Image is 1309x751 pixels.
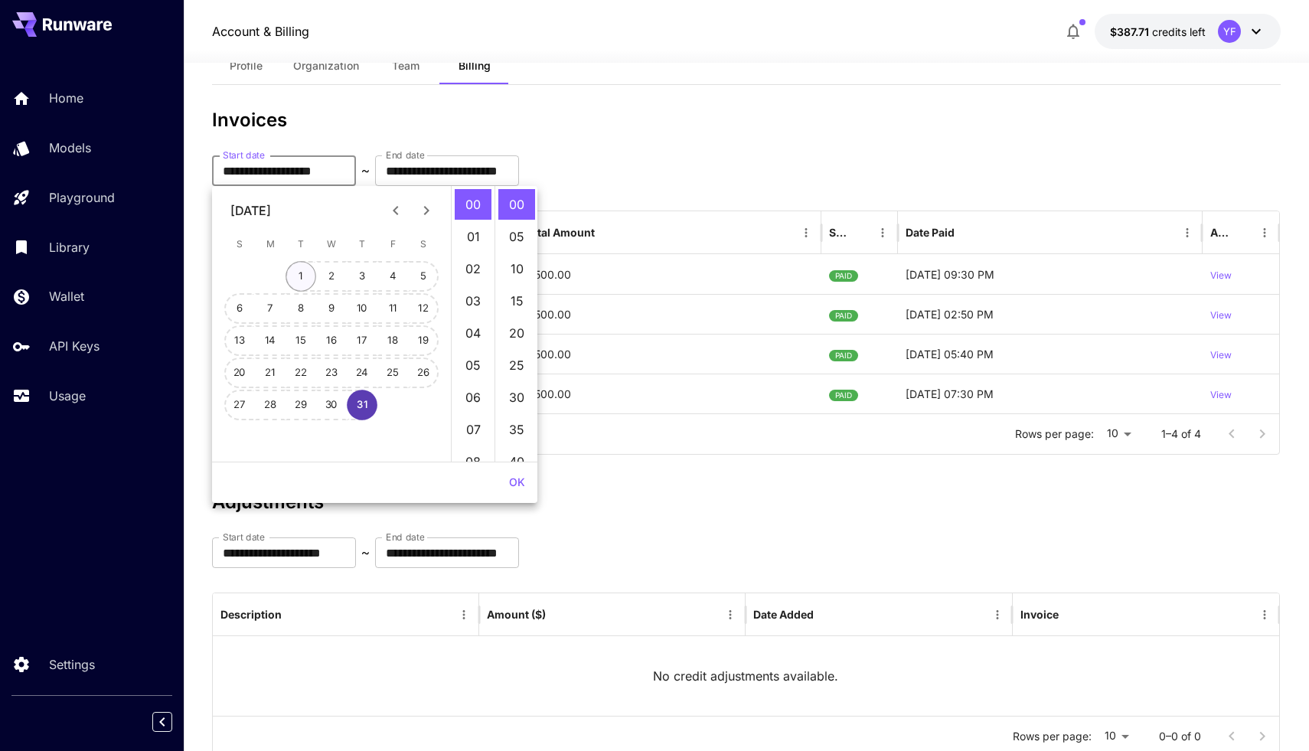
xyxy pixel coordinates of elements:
[230,59,263,73] span: Profile
[829,336,858,375] span: PAID
[1210,388,1232,403] p: View
[152,712,172,732] button: Collapse sidebar
[318,229,345,260] span: Wednesday
[455,253,491,284] li: 2 hours
[1095,14,1281,49] button: $387.71381YF
[408,293,439,324] button: 12
[898,294,1203,334] div: 21-08-2025 02:50 PM
[1254,222,1275,243] button: Menu
[347,325,377,356] button: 17
[829,226,849,239] div: Status
[286,293,316,324] button: 8
[498,382,535,413] li: 30 minutes
[224,293,255,324] button: 6
[286,390,316,420] button: 29
[49,655,95,674] p: Settings
[1161,426,1201,442] p: 1–4 of 4
[850,222,872,243] button: Sort
[224,390,255,420] button: 27
[293,59,359,73] span: Organization
[455,382,491,413] li: 6 hours
[386,531,424,544] label: End date
[212,22,309,41] a: Account & Billing
[316,358,347,388] button: 23
[498,414,535,445] li: 35 minutes
[410,229,437,260] span: Saturday
[1210,348,1232,363] p: View
[906,226,955,239] div: Date Paid
[1152,25,1206,38] span: credits left
[1254,604,1275,625] button: Menu
[226,229,253,260] span: Sunday
[455,446,491,477] li: 8 hours
[487,608,546,621] div: Amount ($)
[411,195,442,226] button: Next month
[316,293,347,324] button: 9
[408,325,439,356] button: 19
[829,256,858,296] span: PAID
[1015,426,1094,442] p: Rows per page:
[453,604,475,625] button: Menu
[653,667,838,685] p: No credit adjustments available.
[220,608,282,621] div: Description
[455,189,491,220] li: 0 hours
[255,358,286,388] button: 21
[455,318,491,348] li: 4 hours
[498,286,535,316] li: 15 minutes
[348,229,376,260] span: Thursday
[286,261,316,292] button: 1
[347,390,377,420] button: 31
[452,186,495,462] ul: Select hours
[1013,729,1092,744] p: Rows per page:
[255,325,286,356] button: 14
[287,229,315,260] span: Tuesday
[408,358,439,388] button: 26
[230,201,271,220] div: [DATE]
[1210,374,1232,413] button: View
[392,59,419,73] span: Team
[987,604,1008,625] button: Menu
[379,229,406,260] span: Friday
[898,334,1203,374] div: 13-08-2025 05:40 PM
[377,358,408,388] button: 25
[377,293,408,324] button: 11
[498,221,535,252] li: 5 minutes
[49,238,90,256] p: Library
[1020,608,1059,621] div: Invoice
[380,195,411,226] button: Previous month
[1177,222,1198,243] button: Menu
[212,109,1281,131] h3: Invoices
[223,531,265,544] label: Start date
[361,544,370,562] p: ~
[503,469,531,497] button: OK
[316,325,347,356] button: 16
[872,222,893,243] button: Menu
[720,604,741,625] button: Menu
[1110,24,1206,40] div: $387.71381
[49,89,83,107] p: Home
[455,221,491,252] li: 1 hours
[224,358,255,388] button: 20
[1218,20,1241,43] div: YF
[49,337,100,355] p: API Keys
[455,286,491,316] li: 3 hours
[753,608,814,621] div: Date Added
[898,374,1203,413] div: 06-08-2025 07:30 PM
[524,226,595,239] div: Total Amount
[1098,725,1134,747] div: 10
[829,296,858,335] span: PAID
[1232,222,1254,243] button: Sort
[49,387,86,405] p: Usage
[316,390,347,420] button: 30
[898,254,1203,294] div: 29-08-2025 09:30 PM
[286,325,316,356] button: 15
[377,325,408,356] button: 18
[1110,25,1152,38] span: $387.71
[498,350,535,380] li: 25 minutes
[517,334,821,374] div: $ 500.00
[815,604,837,625] button: Sort
[347,293,377,324] button: 10
[498,446,535,477] li: 40 minutes
[286,358,316,388] button: 22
